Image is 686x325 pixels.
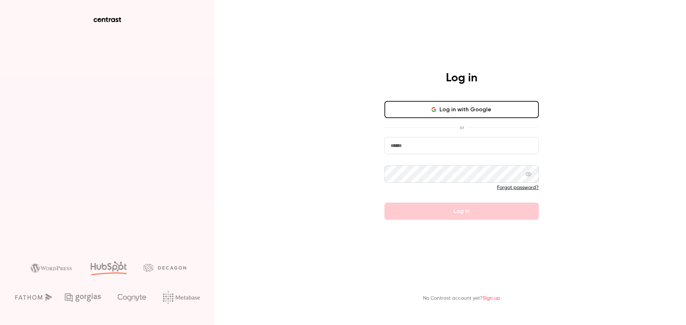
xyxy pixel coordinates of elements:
[446,71,477,85] h4: Log in
[384,101,539,118] button: Log in with Google
[143,264,186,271] img: decagon
[497,185,539,190] a: Forgot password?
[423,295,500,302] p: No Contrast account yet?
[483,296,500,301] a: Sign up
[456,124,468,131] span: or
